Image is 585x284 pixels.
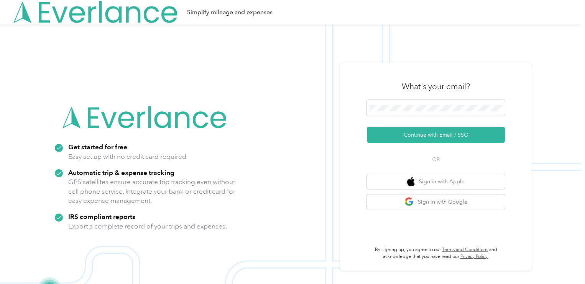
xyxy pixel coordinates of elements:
[367,194,505,209] button: google logoSign in with Google
[187,8,273,17] div: Simplify mileage and expenses
[68,212,135,220] strong: IRS compliant reports
[402,81,470,92] h3: What's your email?
[460,254,488,260] a: Privacy Policy
[367,174,505,189] button: apple logoSign in with Apple
[68,168,174,176] strong: Automatic trip & expense tracking
[68,152,186,162] p: Easy set up with no credit card required
[407,177,415,186] img: apple logo
[68,143,127,151] strong: Get started for free
[367,246,505,260] p: By signing up, you agree to our and acknowledge that you have read our .
[442,247,488,253] a: Terms and Conditions
[367,127,505,143] button: Continue with Email / SSO
[404,197,414,207] img: google logo
[68,177,236,206] p: GPS satellites ensure accurate trip tracking even without cell phone service. Integrate your bank...
[68,222,227,231] p: Export a complete record of your trips and expenses.
[422,155,449,163] span: OR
